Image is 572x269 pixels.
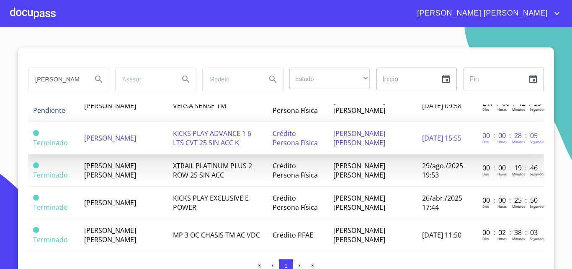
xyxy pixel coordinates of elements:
[512,172,525,176] p: Minutos
[263,69,283,89] button: Search
[333,161,385,180] span: [PERSON_NAME] [PERSON_NAME]
[33,195,39,201] span: Terminado
[422,133,461,143] span: [DATE] 15:55
[84,226,136,244] span: [PERSON_NAME] [PERSON_NAME]
[84,198,136,207] span: [PERSON_NAME]
[512,139,525,144] p: Minutos
[333,193,385,212] span: [PERSON_NAME] [PERSON_NAME]
[28,68,85,91] input: search
[89,69,109,89] button: Search
[84,101,136,110] span: [PERSON_NAME]
[33,235,68,244] span: Terminado
[530,107,545,112] p: Segundos
[273,129,318,147] span: Crédito Persona Física
[530,172,545,176] p: Segundos
[411,7,562,20] button: account of current user
[33,162,39,168] span: Terminado
[512,107,525,112] p: Minutos
[497,172,507,176] p: Horas
[84,161,136,180] span: [PERSON_NAME] [PERSON_NAME]
[33,106,65,115] span: Pendiente
[116,68,173,91] input: search
[422,230,461,240] span: [DATE] 11:50
[33,170,68,180] span: Terminado
[173,193,249,212] span: KICKS PLAY EXCLUSIVE E POWER
[512,236,525,241] p: Minutos
[422,193,462,212] span: 26/abr./2025 17:44
[33,130,39,136] span: Terminado
[497,236,507,241] p: Horas
[173,230,260,240] span: MP 3 OC CHASIS TM AC VDC
[497,107,507,112] p: Horas
[411,7,552,20] span: [PERSON_NAME] [PERSON_NAME]
[497,139,507,144] p: Horas
[273,161,318,180] span: Crédito Persona Física
[482,204,489,209] p: Dias
[173,161,252,180] span: XTRAIL PLATINUM PLUS 2 ROW 25 SIN ACC
[482,172,489,176] p: Dias
[333,97,385,115] span: [PERSON_NAME] [PERSON_NAME]
[482,236,489,241] p: Dias
[422,101,461,110] span: [DATE] 09:58
[482,228,539,237] p: 00 : 02 : 38 : 03
[173,129,251,147] span: KICKS PLAY ADVANCE 1 6 LTS CVT 25 SIN ACC K
[512,204,525,209] p: Minutos
[284,263,287,269] span: 1
[333,226,385,244] span: [PERSON_NAME] [PERSON_NAME]
[482,107,489,112] p: Dias
[173,101,226,110] span: VERSA SENSE TM
[176,69,196,89] button: Search
[33,203,68,212] span: Terminado
[530,236,545,241] p: Segundos
[289,68,370,90] div: ​
[33,138,68,147] span: Terminado
[482,163,539,172] p: 00 : 00 : 19 : 46
[497,204,507,209] p: Horas
[273,97,318,115] span: Crédito Persona Física
[333,129,385,147] span: [PERSON_NAME] [PERSON_NAME]
[84,133,136,143] span: [PERSON_NAME]
[273,230,313,240] span: Crédito PFAE
[530,139,545,144] p: Segundos
[273,193,318,212] span: Crédito Persona Física
[482,131,539,140] p: 00 : 00 : 28 : 05
[33,227,39,233] span: Terminado
[203,68,260,91] input: search
[482,139,489,144] p: Dias
[482,196,539,205] p: 00 : 00 : 25 : 50
[422,161,463,180] span: 29/ago./2025 19:53
[530,204,545,209] p: Segundos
